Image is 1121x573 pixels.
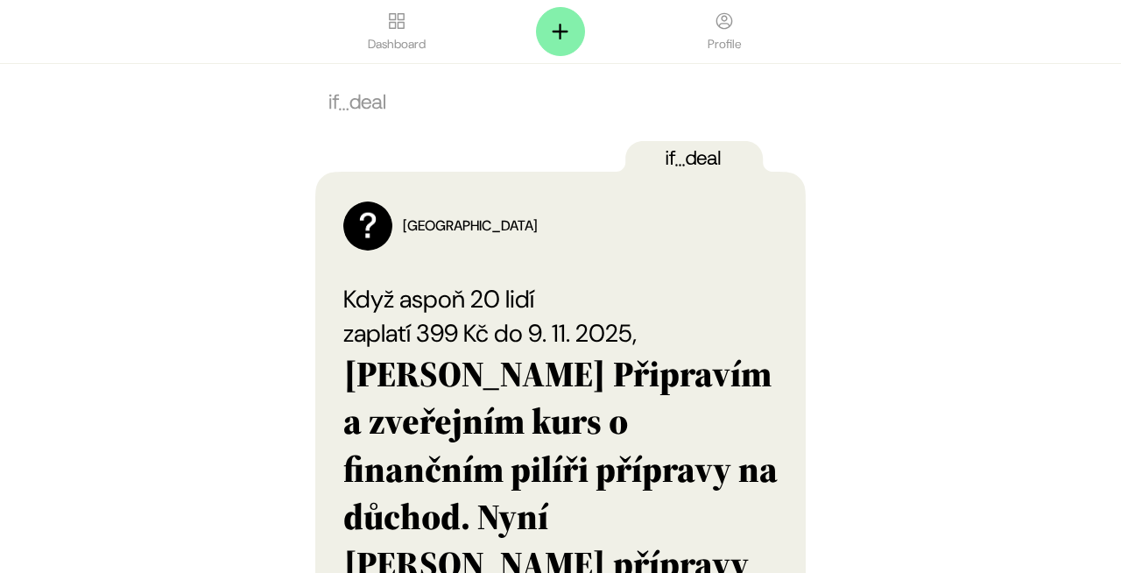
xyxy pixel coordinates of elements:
[642,11,806,53] a: Profile
[315,11,479,53] a: Dashboard
[708,35,741,53] span: Profile
[403,216,538,237] div: [GEOGRAPHIC_DATA]
[343,202,392,251] img: Milan
[368,35,426,53] span: Dashboard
